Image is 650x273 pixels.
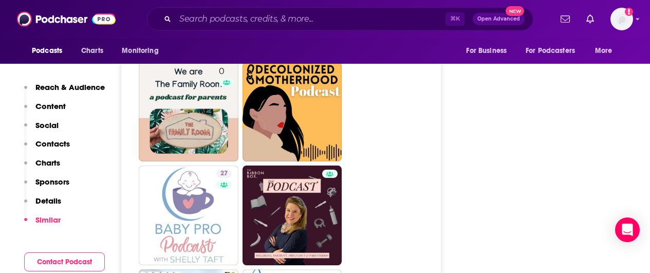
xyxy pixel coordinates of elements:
div: 0 [219,66,234,158]
button: Open AdvancedNew [473,13,525,25]
span: New [506,6,524,16]
button: open menu [588,41,625,61]
span: Monitoring [122,44,158,58]
span: Charts [81,44,103,58]
a: 27 [216,170,232,178]
img: User Profile [610,8,633,30]
span: For Business [466,44,507,58]
span: Logged in as KTMSseat4 [610,8,633,30]
button: Contact Podcast [24,252,105,271]
p: Sponsors [35,177,69,187]
span: Podcasts [32,44,62,58]
p: Reach & Audience [35,82,105,92]
svg: Add a profile image [625,8,633,16]
a: 0 [139,62,238,162]
button: open menu [519,41,590,61]
a: Show notifications dropdown [582,10,598,28]
button: Reach & Audience [24,82,105,101]
div: Open Intercom Messenger [615,217,640,242]
button: Charts [24,158,60,177]
button: open menu [459,41,519,61]
span: Open Advanced [477,16,520,22]
div: Search podcasts, credits, & more... [147,7,533,31]
a: Charts [75,41,109,61]
p: Social [35,120,59,130]
p: Contacts [35,139,70,149]
button: Content [24,101,66,120]
span: For Podcasters [526,44,575,58]
span: More [595,44,612,58]
span: ⌘ K [445,12,465,26]
button: Social [24,120,59,139]
button: open menu [115,41,172,61]
button: Details [24,196,61,215]
input: Search podcasts, credits, & more... [175,11,445,27]
p: Details [35,196,61,206]
p: Charts [35,158,60,168]
a: 27 [139,166,238,265]
button: Contacts [24,139,70,158]
button: Similar [24,215,61,234]
p: Similar [35,215,61,225]
button: Show profile menu [610,8,633,30]
img: Podchaser - Follow, Share and Rate Podcasts [17,9,116,29]
a: Show notifications dropdown [556,10,574,28]
p: Content [35,101,66,111]
button: open menu [25,41,76,61]
button: Sponsors [24,177,69,196]
span: 27 [220,169,228,179]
